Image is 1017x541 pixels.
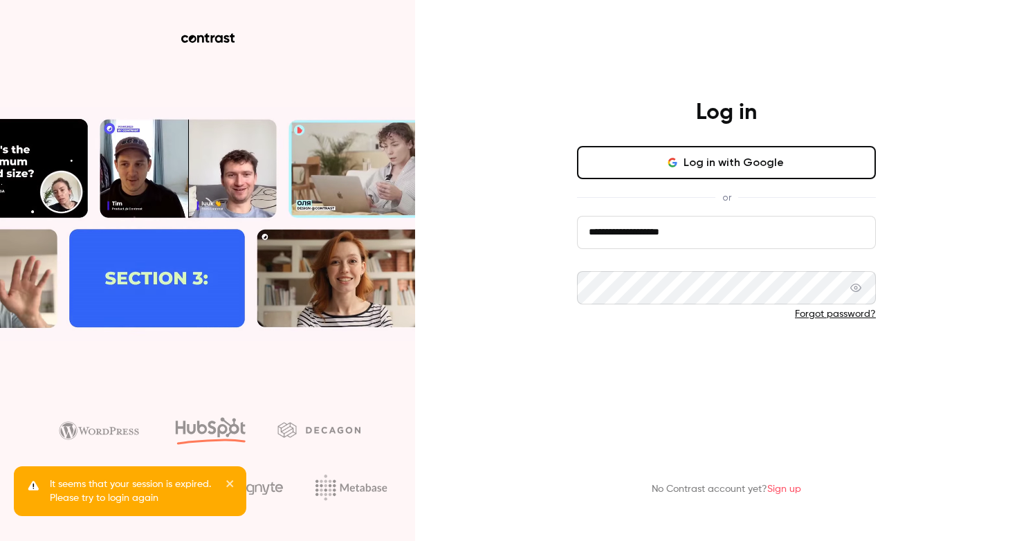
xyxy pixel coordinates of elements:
[696,99,757,127] h4: Log in
[715,190,738,205] span: or
[795,309,876,319] a: Forgot password?
[50,477,216,505] p: It seems that your session is expired. Please try to login again
[577,343,876,376] button: Log in
[652,482,801,497] p: No Contrast account yet?
[577,146,876,179] button: Log in with Google
[277,422,360,437] img: decagon
[767,484,801,494] a: Sign up
[226,477,235,494] button: close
